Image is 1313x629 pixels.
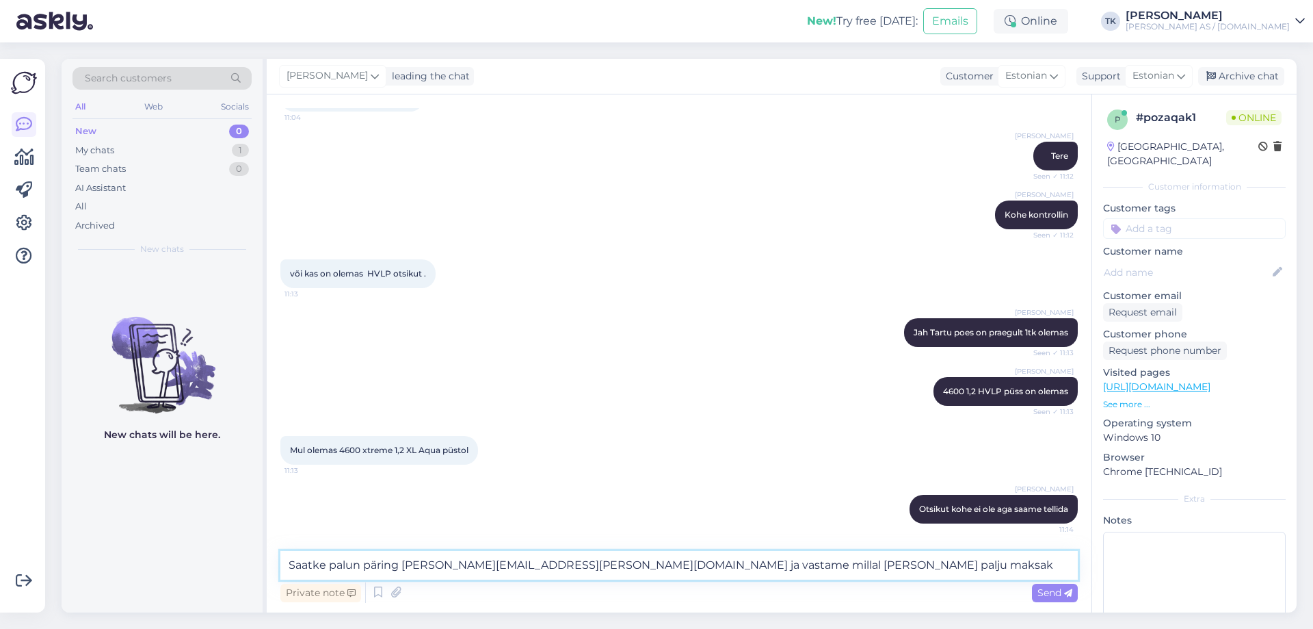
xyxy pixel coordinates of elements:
[1022,524,1074,535] span: 11:14
[807,14,836,27] b: New!
[229,125,249,138] div: 0
[1022,230,1074,240] span: Seen ✓ 11:12
[1005,209,1068,220] span: Kohe kontrollin
[1103,381,1210,393] a: [URL][DOMAIN_NAME]
[218,98,252,116] div: Socials
[914,327,1068,337] span: Jah Tartu poes on praegult 1tk olemas
[1103,493,1286,505] div: Extra
[1103,327,1286,342] p: Customer phone
[287,68,368,84] span: [PERSON_NAME]
[1101,12,1120,31] div: TK
[1126,10,1305,32] a: [PERSON_NAME][PERSON_NAME] AS / [DOMAIN_NAME]
[1103,416,1286,431] p: Operating system
[142,98,165,116] div: Web
[923,8,977,34] button: Emails
[62,292,263,415] img: No chats
[280,584,361,602] div: Private note
[1103,365,1286,380] p: Visited pages
[919,504,1068,514] span: Otsikut kohe ei ole aga saame tellida
[1136,110,1226,126] div: # pozaqak1
[1103,201,1286,216] p: Customer tags
[386,69,470,84] div: leading the chat
[1037,587,1072,599] span: Send
[85,71,172,86] span: Search customers
[1015,307,1074,318] span: [PERSON_NAME]
[1022,407,1074,417] span: Seen ✓ 11:13
[1103,465,1286,479] p: Chrome [TECHNICAL_ID]
[1126,10,1290,21] div: [PERSON_NAME]
[940,69,994,84] div: Customer
[1005,68,1047,84] span: Estonian
[1015,366,1074,376] span: [PERSON_NAME]
[943,386,1068,396] span: 4600 1,2 HVLP püss on olemas
[1132,68,1174,84] span: Estonian
[1103,289,1286,303] p: Customer email
[807,13,918,29] div: Try free [DATE]:
[1103,513,1286,528] p: Notes
[1022,348,1074,358] span: Seen ✓ 11:13
[140,243,184,255] span: New chats
[284,289,336,299] span: 11:13
[1198,67,1284,86] div: Archive chat
[1076,69,1121,84] div: Support
[1103,303,1182,322] div: Request email
[1015,131,1074,141] span: [PERSON_NAME]
[1015,190,1074,200] span: [PERSON_NAME]
[1051,151,1068,161] span: Tere
[75,219,115,233] div: Archived
[1115,114,1121,125] span: p
[1103,218,1286,239] input: Add a tag
[1103,181,1286,193] div: Customer information
[232,144,249,157] div: 1
[1015,484,1074,494] span: [PERSON_NAME]
[1022,171,1074,181] span: Seen ✓ 11:12
[75,162,126,176] div: Team chats
[290,268,426,279] span: või kas on olemas HVLP otsikut .
[75,144,114,157] div: My chats
[104,428,220,442] p: New chats will be here.
[1103,431,1286,445] p: Windows 10
[72,98,88,116] div: All
[1103,342,1227,360] div: Request phone number
[994,9,1068,34] div: Online
[11,70,37,96] img: Askly Logo
[1103,450,1286,465] p: Browser
[75,200,87,214] div: All
[1226,110,1282,125] span: Online
[75,181,126,195] div: AI Assistant
[284,112,336,123] span: 11:04
[75,125,96,138] div: New
[1103,244,1286,259] p: Customer name
[1107,140,1258,168] div: [GEOGRAPHIC_DATA], [GEOGRAPHIC_DATA]
[290,445,468,455] span: Mul olemas 4600 xtreme 1,2 XL Aqua püstol
[1104,265,1270,280] input: Add name
[1126,21,1290,32] div: [PERSON_NAME] AS / [DOMAIN_NAME]
[1103,398,1286,411] p: See more ...
[284,465,336,476] span: 11:13
[280,551,1078,580] textarea: Saatke palun päring [PERSON_NAME][EMAIL_ADDRESS][PERSON_NAME][DOMAIN_NAME] ja vastame millal [PER...
[229,162,249,176] div: 0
